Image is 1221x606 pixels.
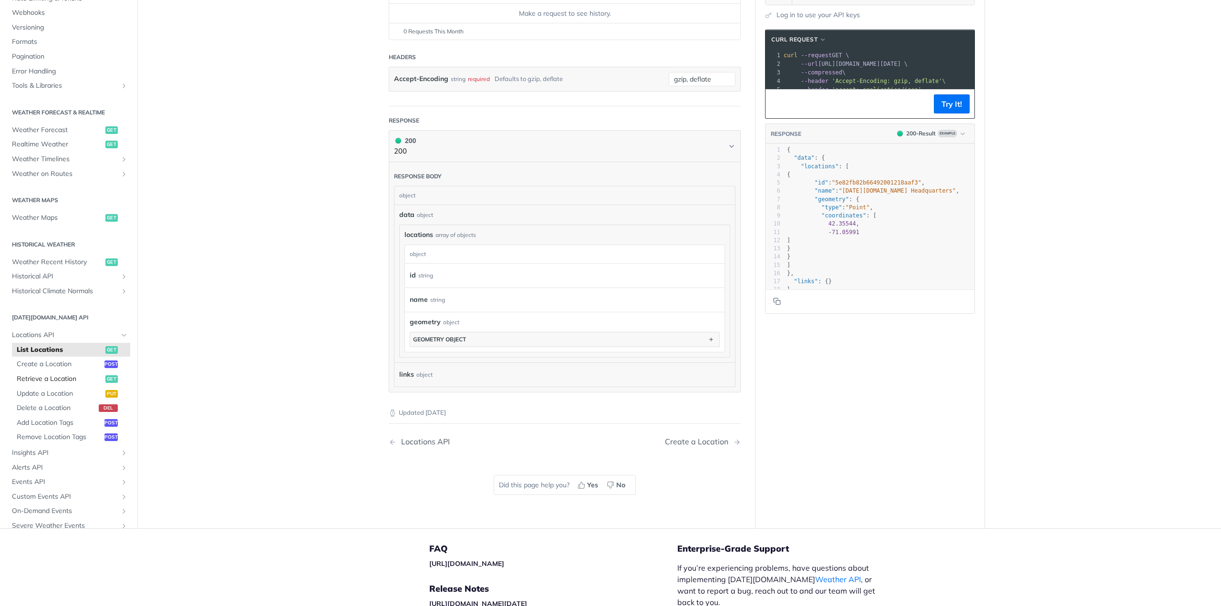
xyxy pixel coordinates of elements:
span: "links" [794,278,818,285]
button: Show subpages for Custom Events API [120,493,128,501]
h5: Release Notes [429,583,677,595]
a: Weather on RoutesShow subpages for Weather on Routes [7,167,130,181]
button: Show subpages for Weather Timelines [120,155,128,163]
span: Update a Location [17,389,103,399]
span: Versioning [12,23,128,32]
div: 10 [766,220,780,228]
a: Custom Events APIShow subpages for Custom Events API [7,490,130,504]
a: Severe Weather EventsShow subpages for Severe Weather Events [7,519,130,533]
div: object [417,211,433,219]
a: Pagination [7,50,130,64]
span: "locations" [801,163,838,170]
h5: Enterprise-Grade Support [677,543,900,555]
div: string [430,293,445,307]
span: "5e82fb82b66492001218aaf3" [832,179,921,186]
a: Locations APIHide subpages for Locations API [7,329,130,343]
div: 4 [766,77,782,85]
div: 2 [766,60,782,68]
span: Delete a Location [17,404,96,413]
a: Historical Climate NormalsShow subpages for Historical Climate Normals [7,284,130,298]
div: 200 - Result [906,129,936,138]
button: Hide subpages for Locations API [120,332,128,339]
span: Realtime Weather [12,140,103,150]
div: Response [389,116,419,125]
span: get [105,141,118,149]
div: Did this page help you? [494,475,636,495]
div: 12 [766,236,780,245]
button: 200200-ResultExample [892,129,970,138]
span: post [104,419,118,427]
span: Error Handling [12,67,128,76]
span: , [787,220,859,227]
span: [URL][DOMAIN_NAME][DATE] \ [784,61,908,67]
button: Show subpages for Weather on Routes [120,170,128,178]
div: object [405,245,722,263]
button: Try It! [934,94,970,113]
button: Show subpages for Historical API [120,273,128,281]
span: Yes [587,480,598,490]
label: Accept-Encoding [394,72,448,86]
div: 3 [766,163,780,171]
button: Show subpages for Tools & Libraries [120,82,128,90]
span: --url [801,61,818,67]
a: Weather TimelinesShow subpages for Weather Timelines [7,152,130,166]
span: : , [787,187,959,194]
div: 200 [394,135,416,146]
span: data [399,210,414,220]
div: string [451,72,466,86]
span: ] [787,262,790,268]
span: Weather Forecast [12,125,103,135]
div: object [416,368,433,381]
div: object [394,186,733,205]
a: Tools & LibrariesShow subpages for Tools & Libraries [7,79,130,93]
div: 18 [766,286,780,294]
h2: Weather Forecast & realtime [7,108,130,117]
span: --compressed [801,69,842,76]
span: "Point" [846,204,870,211]
span: Weather Timelines [12,154,118,164]
svg: Chevron [728,143,735,150]
span: Weather Maps [12,213,103,223]
span: "type" [821,204,842,211]
span: "[DATE][DOMAIN_NAME] Headquarters" [838,187,956,194]
a: List Locationsget [12,343,130,357]
span: : [ [787,212,877,219]
a: Weather Mapsget [7,211,130,225]
span: cURL Request [771,35,817,44]
span: Retrieve a Location [17,374,103,384]
span: Custom Events API [12,492,118,502]
button: Show subpages for Events API [120,479,128,486]
a: Weather Recent Historyget [7,255,130,269]
h2: Weather Maps [7,196,130,205]
span: curl [784,52,797,59]
a: On-Demand EventsShow subpages for On-Demand Events [7,504,130,519]
a: Events APIShow subpages for Events API [7,475,130,490]
button: Show subpages for Insights API [120,449,128,457]
div: 14 [766,253,780,261]
div: 1 [766,51,782,60]
span: Create a Location [17,360,102,370]
p: 200 [394,146,416,157]
span: Weather Recent History [12,257,103,267]
a: Formats [7,35,130,50]
span: post [104,434,118,442]
div: 16 [766,269,780,277]
span: del [99,405,118,412]
div: 4 [766,171,780,179]
span: Pagination [12,52,128,62]
label: id [410,268,416,282]
span: 200 [897,131,903,136]
div: 6 [766,187,780,195]
span: \ [784,69,846,76]
span: locations [404,230,433,240]
span: : {} [787,278,832,285]
button: geometry object [410,332,719,347]
span: get [105,214,118,222]
button: RESPONSE [770,129,802,139]
div: geometry object [413,336,466,343]
span: : { [787,154,825,161]
span: Example [938,130,957,137]
a: Historical APIShow subpages for Historical API [7,270,130,284]
div: 1 [766,146,780,154]
span: Events API [12,478,118,487]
